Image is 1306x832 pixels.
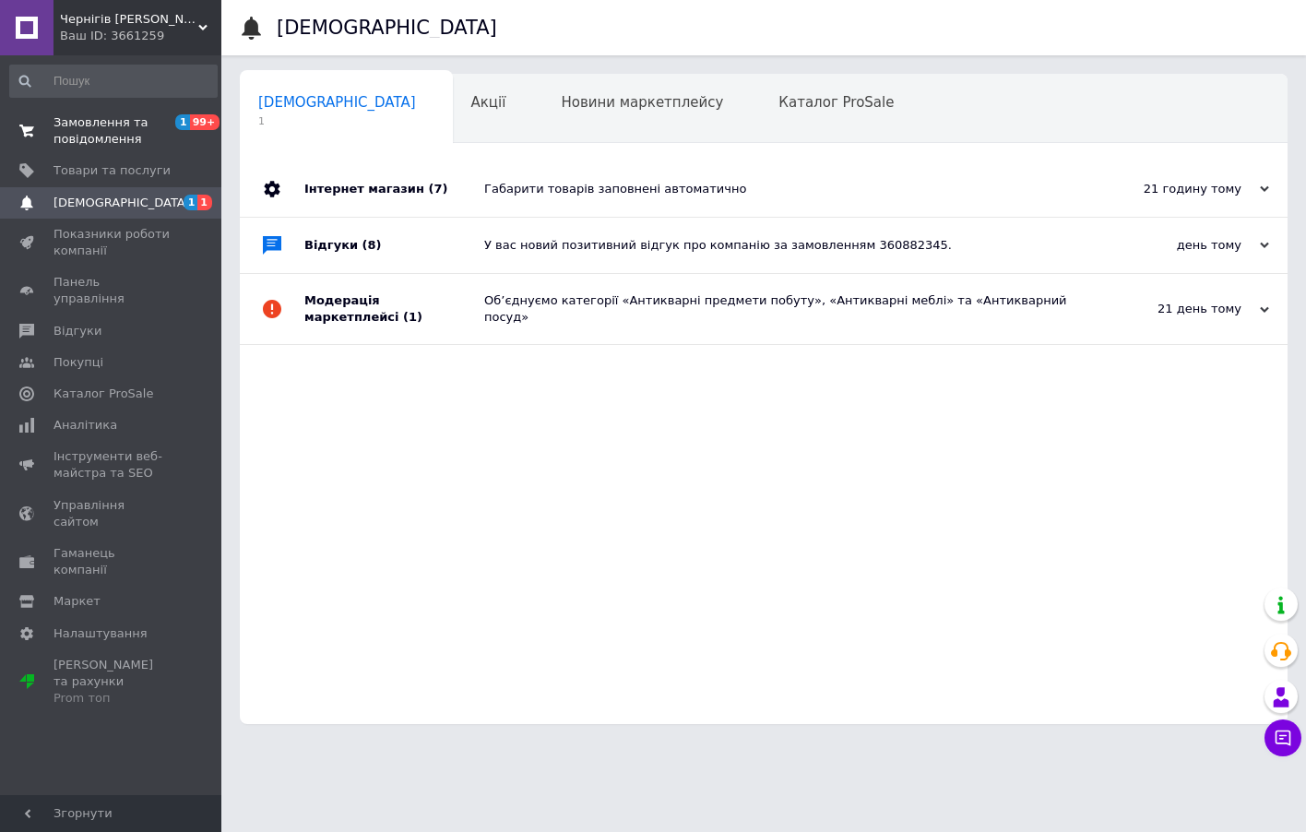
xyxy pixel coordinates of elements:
[53,545,171,578] span: Гаманець компанії
[258,114,416,128] span: 1
[484,181,1085,197] div: Габарити товарів заповнені автоматично
[304,274,484,344] div: Модерація маркетплейсі
[561,94,723,111] span: Новини маркетплейсу
[53,448,171,481] span: Інструменти веб-майстра та SEO
[9,65,218,98] input: Пошук
[362,238,382,252] span: (8)
[484,292,1085,326] div: Об’єднуємо категорії «Антикварні предмети побуту», «Антикварні меблі» та «Антикварний посуд»
[53,625,148,642] span: Налаштування
[1264,719,1301,756] button: Чат з покупцем
[190,114,220,130] span: 99+
[53,162,171,179] span: Товари та послуги
[184,195,198,210] span: 1
[53,497,171,530] span: Управління сайтом
[53,226,171,259] span: Показники роботи компанії
[53,354,103,371] span: Покупці
[53,690,171,707] div: Prom топ
[403,310,422,324] span: (1)
[1085,237,1269,254] div: день тому
[471,94,506,111] span: Акції
[197,195,212,210] span: 1
[304,161,484,217] div: Інтернет магазин
[53,114,171,148] span: Замовлення та повідомлення
[175,114,190,130] span: 1
[53,195,190,211] span: [DEMOGRAPHIC_DATA]
[277,17,497,39] h1: [DEMOGRAPHIC_DATA]
[53,386,153,402] span: Каталог ProSale
[53,657,171,707] span: [PERSON_NAME] та рахунки
[778,94,894,111] span: Каталог ProSale
[428,182,447,196] span: (7)
[1085,301,1269,317] div: 21 день тому
[258,94,416,111] span: [DEMOGRAPHIC_DATA]
[53,593,101,610] span: Маркет
[53,417,117,434] span: Аналітика
[1085,181,1269,197] div: 21 годину тому
[304,218,484,273] div: Відгуки
[53,274,171,307] span: Панель управління
[53,323,101,339] span: Відгуки
[60,28,221,44] div: Ваш ID: 3661259
[484,237,1085,254] div: У вас новий позитивний відгук про компанію за замовленням 360882345.
[60,11,198,28] span: Чернігів Кардан Деталь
